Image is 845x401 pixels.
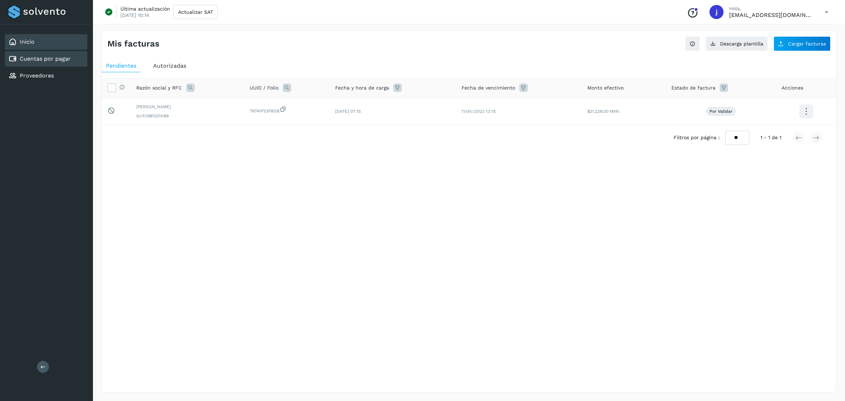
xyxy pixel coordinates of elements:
[462,109,496,114] span: 11/dic/2023 13:15
[788,41,826,46] span: Cargar facturas
[760,134,781,141] span: 1 - 1 de 1
[5,68,87,84] div: Proveedores
[178,10,213,14] span: Actualizar SAT
[20,72,54,79] a: Proveedores
[671,84,715,92] span: Estado de factura
[706,36,768,51] button: Descarga plantilla
[782,84,803,92] span: Acciones
[136,84,182,92] span: Razón social y RFC
[729,6,814,12] p: Hola,
[136,104,238,110] span: [PERSON_NAME]
[136,113,238,119] span: GUFJ981021H89
[774,36,831,51] button: Cargar facturas
[120,12,149,18] p: [DATE] 10:14
[107,39,159,49] h4: Mis facturas
[587,109,619,114] span: $21,228.00 MXN
[20,38,35,45] a: Inicio
[250,106,324,114] span: 76741F53FBDB
[120,6,170,12] p: Última actualización
[729,12,814,18] p: jrodriguez@kalapata.co
[153,62,186,69] span: Autorizadas
[335,109,361,114] span: [DATE] 07:15
[5,34,87,50] div: Inicio
[462,84,515,92] span: Fecha de vencimiento
[106,62,136,69] span: Pendientes
[587,84,624,92] span: Monto efectivo
[20,55,71,62] a: Cuentas por pagar
[720,41,763,46] span: Descarga plantilla
[674,134,720,141] span: Filtros por página :
[250,84,278,92] span: UUID / Folio
[5,51,87,67] div: Cuentas por pagar
[174,5,218,19] button: Actualizar SAT
[335,84,389,92] span: Fecha y hora de carga
[709,109,732,114] p: Por validar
